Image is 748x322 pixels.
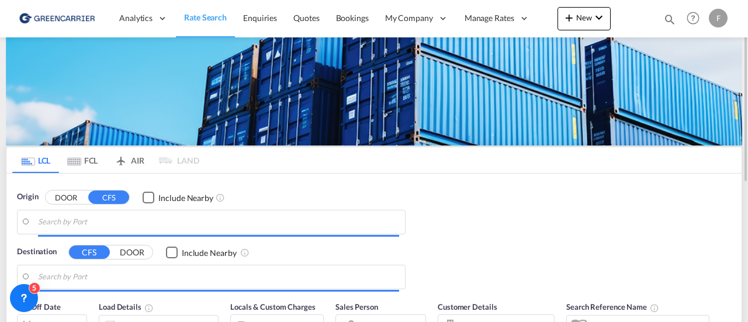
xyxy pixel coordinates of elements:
[336,13,369,23] span: Bookings
[59,147,106,173] md-tab-item: FCL
[38,268,399,286] input: Search by Port
[166,246,237,258] md-checkbox: Checkbox No Ink
[12,147,199,173] md-pagination-wrapper: Use the left and right arrow keys to navigate between tabs
[182,247,237,259] div: Include Nearby
[293,13,319,23] span: Quotes
[143,191,213,203] md-checkbox: Checkbox No Ink
[650,303,659,313] md-icon: Your search will be saved by the below given name
[230,302,316,311] span: Locals & Custom Charges
[38,213,399,231] input: Search by Port
[385,12,433,24] span: My Company
[99,302,154,311] span: Load Details
[663,13,676,26] md-icon: icon-magnify
[709,9,728,27] div: F
[119,12,153,24] span: Analytics
[106,147,153,173] md-tab-item: AIR
[158,192,213,204] div: Include Nearby
[683,8,703,28] span: Help
[465,12,514,24] span: Manage Rates
[592,11,606,25] md-icon: icon-chevron-down
[6,37,742,146] img: GreenCarrierFCL_LCL.png
[562,11,576,25] md-icon: icon-plus 400-fg
[17,246,57,258] span: Destination
[438,302,497,311] span: Customer Details
[683,8,709,29] div: Help
[562,13,606,22] span: New
[144,303,154,313] md-icon: Chargeable Weight
[12,147,59,173] md-tab-item: LCL
[216,193,225,202] md-icon: Unchecked: Ignores neighbouring ports when fetching rates.Checked : Includes neighbouring ports w...
[46,191,86,204] button: DOOR
[17,191,38,203] span: Origin
[240,248,250,257] md-icon: Unchecked: Ignores neighbouring ports when fetching rates.Checked : Includes neighbouring ports w...
[243,13,277,23] span: Enquiries
[17,302,61,311] span: Cut Off Date
[335,302,378,311] span: Sales Person
[69,245,110,259] button: CFS
[88,191,129,204] button: CFS
[18,5,96,32] img: 609dfd708afe11efa14177256b0082fb.png
[566,302,659,311] span: Search Reference Name
[557,7,611,30] button: icon-plus 400-fgNewicon-chevron-down
[114,154,128,162] md-icon: icon-airplane
[184,12,227,22] span: Rate Search
[112,245,153,259] button: DOOR
[663,13,676,30] div: icon-magnify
